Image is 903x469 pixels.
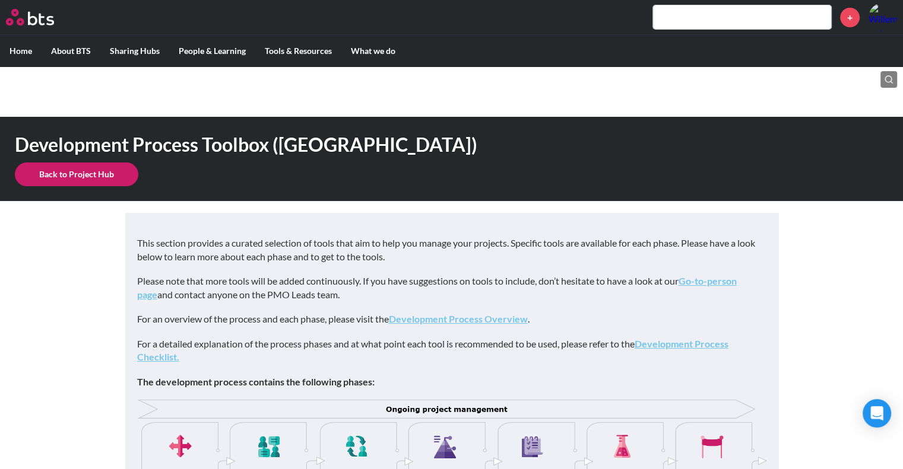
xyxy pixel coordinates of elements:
img: Willemijn van Ginneken [869,3,897,31]
p: Please note that more tools will be added continuously. If you have suggestions on tools to inclu... [137,275,766,301]
a: + [840,8,860,27]
h1: Development Process Toolbox ([GEOGRAPHIC_DATA]) [15,132,626,158]
label: What we do [341,36,405,66]
img: BTS Logo [6,9,54,25]
p: For an overview of the process and each phase, please visit the . [137,312,766,326]
a: Development Process Overview [389,313,528,324]
label: People & Learning [169,36,255,66]
a: Back to Project Hub [15,162,138,186]
label: About BTS [42,36,100,66]
a: Go home [6,9,76,25]
a: Profile [869,3,897,31]
div: Open Intercom Messenger [863,399,891,427]
label: Sharing Hubs [100,36,169,66]
strong: The development process contains the following phases: [137,376,375,387]
a: Go-to-person page [137,275,737,299]
label: Tools & Resources [255,36,341,66]
p: For a detailed explanation of the process phases and at what point each tool is recommended to be... [137,337,766,364]
p: This section provides a curated selection of tools that aim to help you manage your projects. Spe... [137,237,766,263]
